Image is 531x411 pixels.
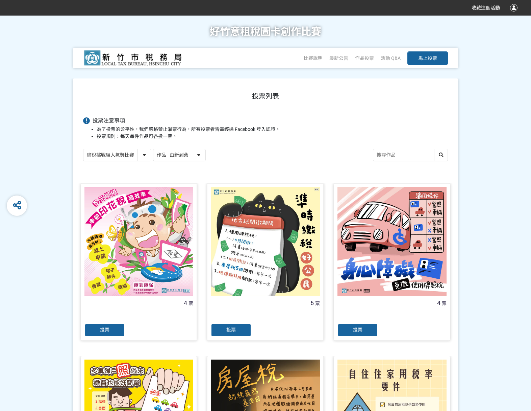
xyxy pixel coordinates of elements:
a: 4票投票 [81,183,197,341]
li: 為了投票的公平性，我們嚴格禁止灌票行為，所有投票者皆需經過 Facebook 登入認證。 [97,126,448,133]
span: 投票 [100,327,109,333]
h1: 好竹意租稅圖卡創作比賽 [210,16,321,48]
a: 最新公告 [329,55,348,61]
span: 投票 [226,327,236,333]
h1: 投票列表 [83,92,448,100]
img: 好竹意租稅圖卡創作比賽 [83,50,184,67]
span: 投票 [353,327,362,333]
li: 投票規則：每天每件作品可各投一票。 [97,133,448,140]
button: 馬上投票 [407,51,448,65]
span: 馬上投票 [418,55,437,61]
a: 6票投票 [207,183,324,341]
span: 4 [184,299,187,306]
span: 6 [310,299,314,306]
a: 活動 Q&A [381,55,401,61]
span: 4 [437,299,440,306]
a: 比賽說明 [304,55,323,61]
span: 票 [315,301,320,306]
input: 搜尋作品 [373,149,448,161]
span: 收藏這個活動 [472,5,500,10]
span: 票 [442,301,447,306]
span: 票 [188,301,193,306]
span: 投票注意事項 [93,117,125,124]
span: 作品投票 [355,55,374,61]
a: 4票投票 [334,183,450,341]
